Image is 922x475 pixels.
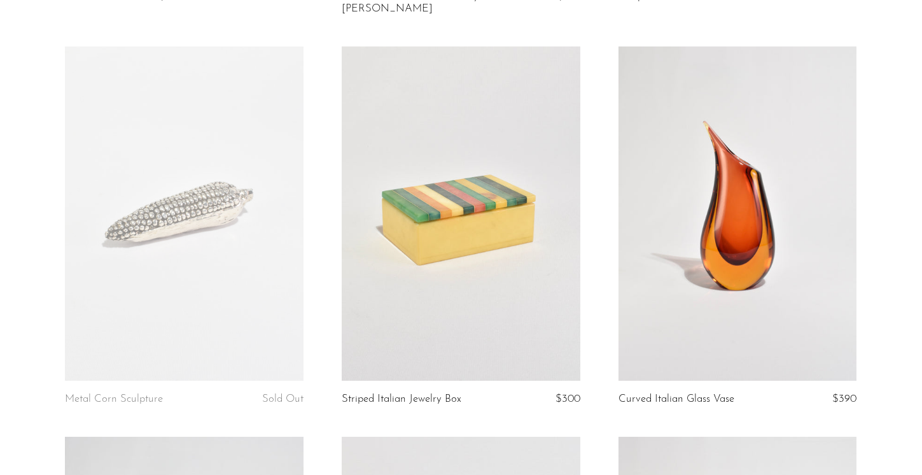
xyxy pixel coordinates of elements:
[618,393,734,405] a: Curved Italian Glass Vase
[342,393,461,405] a: Striped Italian Jewelry Box
[65,393,163,405] a: Metal Corn Sculpture
[555,393,580,404] span: $300
[832,393,856,404] span: $390
[262,393,304,404] span: Sold Out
